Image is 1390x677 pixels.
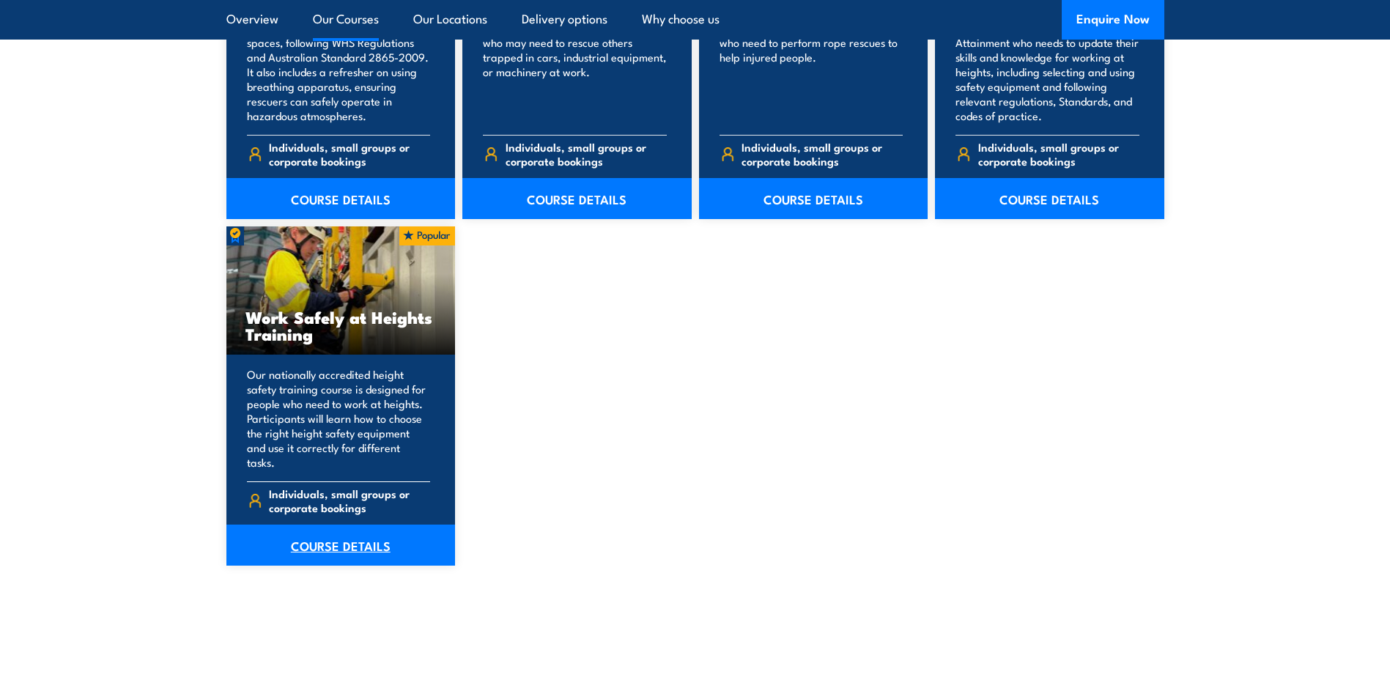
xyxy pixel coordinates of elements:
[483,6,667,123] p: Our nationally accredited Road Crash Rescue training course is for people who may need to rescue ...
[462,178,692,219] a: COURSE DETAILS
[226,178,456,219] a: COURSE DETAILS
[935,178,1164,219] a: COURSE DETAILS
[955,6,1139,123] p: This refresher course is for anyone with a current Statement of Attainment who needs to update th...
[269,487,430,514] span: Individuals, small groups or corporate bookings
[226,525,456,566] a: COURSE DETAILS
[699,178,928,219] a: COURSE DETAILS
[247,367,431,470] p: Our nationally accredited height safety training course is designed for people who need to work a...
[978,140,1139,168] span: Individuals, small groups or corporate bookings
[742,140,903,168] span: Individuals, small groups or corporate bookings
[506,140,667,168] span: Individuals, small groups or corporate bookings
[247,6,431,123] p: This course teaches your team how to safely rescue people from confined spaces, following WHS Reg...
[720,6,903,123] p: Our nationally accredited Vertical Rescue Training Course is for those who need to perform rope r...
[245,308,437,342] h3: Work Safely at Heights Training
[269,140,430,168] span: Individuals, small groups or corporate bookings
